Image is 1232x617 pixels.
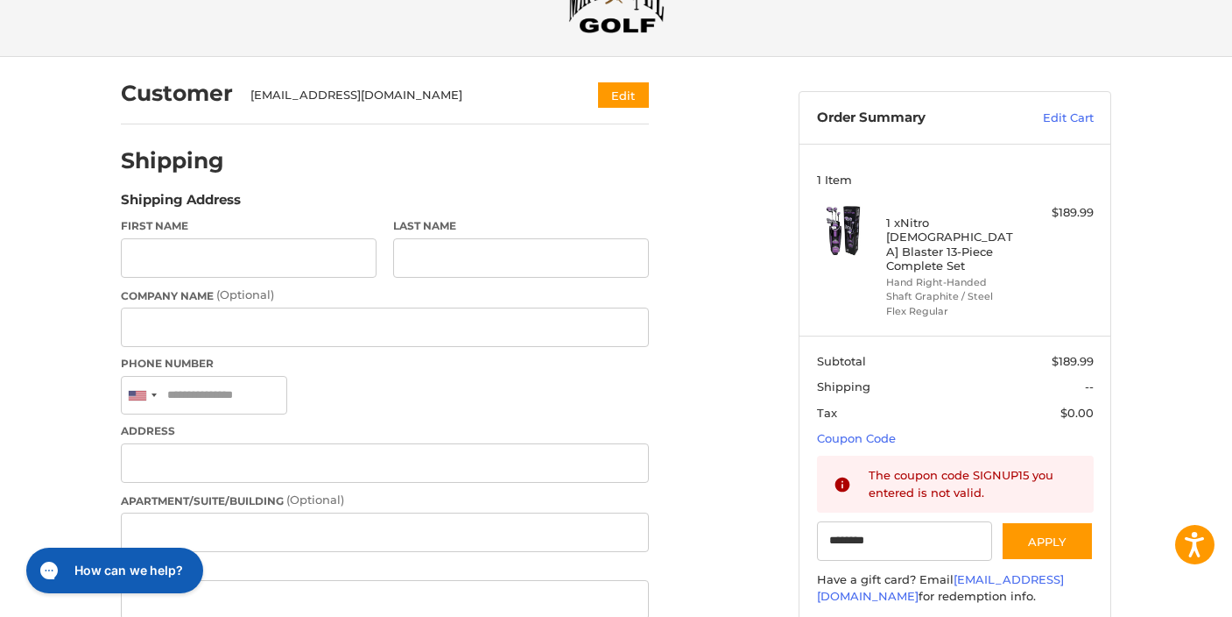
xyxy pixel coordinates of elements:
label: Apartment/Suite/Building [121,492,649,509]
span: $189.99 [1052,354,1094,368]
div: United States: +1 [122,377,162,415]
label: First Name [121,218,377,234]
li: Shaft Graphite / Steel [886,289,1020,304]
label: Company Name [121,287,649,304]
div: [EMAIL_ADDRESS][DOMAIN_NAME] [250,87,565,104]
h3: Order Summary [817,110,1005,127]
button: Edit [598,82,649,108]
li: Hand Right-Handed [886,275,1020,290]
div: Have a gift card? Email for redemption info. [817,571,1094,606]
span: Shipping [817,379,870,394]
label: Last Name [393,218,649,234]
div: The coupon code SIGNUP15 you entered is not valid. [869,467,1077,501]
small: (Optional) [286,493,344,507]
a: Coupon Code [817,431,896,445]
label: Phone Number [121,356,649,372]
span: -- [1085,379,1094,394]
iframe: Gorgias live chat messenger [18,542,208,599]
button: Apply [1001,521,1094,561]
span: Tax [817,406,837,420]
legend: Shipping Address [121,190,241,218]
div: $189.99 [1024,204,1094,222]
label: Address [121,423,649,439]
iframe: Google Customer Reviews [1088,570,1232,617]
span: $0.00 [1060,406,1094,420]
h2: Customer [121,80,233,107]
label: City [121,561,649,577]
a: Edit Cart [1005,110,1094,127]
h2: Shipping [121,147,224,174]
h3: 1 Item [817,173,1094,187]
span: Subtotal [817,354,866,368]
li: Flex Regular [886,304,1020,319]
h4: 1 x Nitro [DEMOGRAPHIC_DATA] Blaster 13-Piece Complete Set [886,216,1020,273]
input: Gift Certificate or Coupon Code [817,521,993,561]
small: (Optional) [216,287,274,301]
